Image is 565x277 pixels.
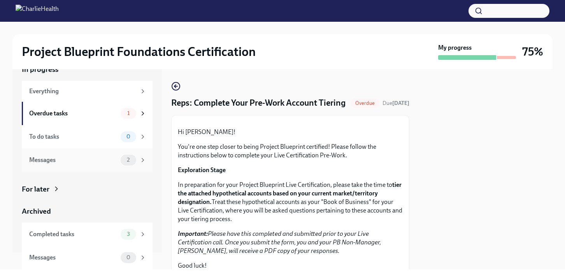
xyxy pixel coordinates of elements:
strong: My progress [438,44,472,52]
em: Please have this completed and submitted prior to your Live Certification call. Once you submit t... [178,230,381,254]
div: Completed tasks [29,230,118,239]
h4: Reps: Complete Your Pre-Work Account Tiering [171,97,346,109]
div: Messages [29,253,118,262]
a: Everything [22,81,153,102]
div: Messages [29,156,118,164]
span: 3 [122,231,135,237]
p: You're one step closer to being Project Blueprint certified! Please follow the instructions below... [178,143,403,160]
span: Due [383,100,409,106]
h3: 75% [522,45,543,59]
div: For later [22,184,49,194]
p: Hi [PERSON_NAME]! [178,128,403,136]
strong: Exploration Stage [178,166,226,174]
h2: Project Blueprint Foundations Certification [22,44,256,59]
span: September 8th, 2025 12:00 [383,99,409,107]
a: Completed tasks3 [22,223,153,246]
p: In preparation for your Project Blueprint Live Certification, please take the time to Treat these... [178,181,403,223]
a: To do tasks0 [22,125,153,148]
a: Archived [22,206,153,216]
a: In progress [22,64,153,75]
a: For later [22,184,153,194]
strong: tier the attached hypothetical accounts based on your current market/territory designation. [178,181,402,206]
a: Messages0 [22,246,153,269]
strong: [DATE] [392,100,409,106]
span: 1 [123,110,134,116]
img: CharlieHealth [16,5,59,17]
span: 0 [122,254,135,260]
a: Overdue tasks1 [22,102,153,125]
strong: Important: [178,230,208,237]
span: 2 [122,157,134,163]
a: Messages2 [22,148,153,172]
div: Everything [29,87,136,96]
span: 0 [122,134,135,139]
div: To do tasks [29,132,118,141]
div: Overdue tasks [29,109,118,118]
span: Overdue [351,100,379,106]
